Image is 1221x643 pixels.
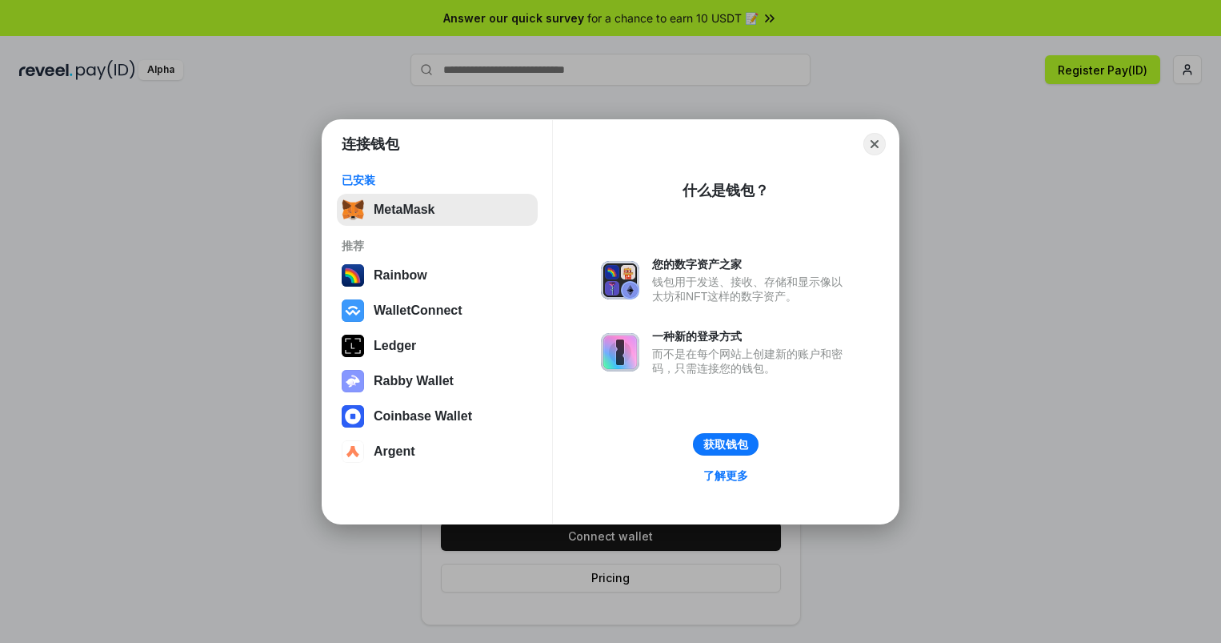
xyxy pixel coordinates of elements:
div: Rainbow [374,268,427,283]
button: Rabby Wallet [337,365,538,397]
img: svg+xml,%3Csvg%20width%3D%22120%22%20height%3D%22120%22%20viewBox%3D%220%200%20120%20120%22%20fil... [342,264,364,287]
a: 了解更多 [694,465,758,486]
img: svg+xml,%3Csvg%20xmlns%3D%22http%3A%2F%2Fwww.w3.org%2F2000%2Fsvg%22%20fill%3D%22none%22%20viewBox... [601,261,639,299]
div: Coinbase Wallet [374,409,472,424]
div: 获取钱包 [703,437,748,452]
div: 已安装 [342,173,533,187]
button: MetaMask [337,194,538,226]
div: 什么是钱包？ [683,181,769,200]
button: Rainbow [337,259,538,291]
button: Argent [337,436,538,468]
div: 了解更多 [703,468,748,483]
div: Rabby Wallet [374,374,454,388]
div: MetaMask [374,203,434,217]
div: 一种新的登录方式 [652,329,851,344]
div: 而不是在每个网站上创建新的账户和密码，只需连接您的钱包。 [652,347,851,376]
img: svg+xml,%3Csvg%20xmlns%3D%22http%3A%2F%2Fwww.w3.org%2F2000%2Fsvg%22%20fill%3D%22none%22%20viewBox... [342,370,364,392]
img: svg+xml,%3Csvg%20xmlns%3D%22http%3A%2F%2Fwww.w3.org%2F2000%2Fsvg%22%20fill%3D%22none%22%20viewBox... [601,333,639,372]
img: svg+xml,%3Csvg%20width%3D%2228%22%20height%3D%2228%22%20viewBox%3D%220%200%2028%2028%22%20fill%3D... [342,405,364,428]
button: Close [863,133,886,155]
div: 钱包用于发送、接收、存储和显示像以太坊和NFT这样的数字资产。 [652,275,851,303]
img: svg+xml,%3Csvg%20width%3D%2228%22%20height%3D%2228%22%20viewBox%3D%220%200%2028%2028%22%20fill%3D... [342,299,364,322]
div: Ledger [374,339,416,353]
button: Coinbase Wallet [337,400,538,432]
img: svg+xml,%3Csvg%20xmlns%3D%22http%3A%2F%2Fwww.w3.org%2F2000%2Fsvg%22%20width%3D%2228%22%20height%3... [342,335,364,357]
button: Ledger [337,330,538,362]
button: WalletConnect [337,295,538,327]
img: svg+xml,%3Csvg%20width%3D%2228%22%20height%3D%2228%22%20viewBox%3D%220%200%2028%2028%22%20fill%3D... [342,440,364,463]
div: 您的数字资产之家 [652,257,851,271]
div: 推荐 [342,239,533,253]
div: Argent [374,444,415,459]
button: 获取钱包 [693,433,759,456]
img: svg+xml,%3Csvg%20fill%3D%22none%22%20height%3D%2233%22%20viewBox%3D%220%200%2035%2033%22%20width%... [342,199,364,221]
div: WalletConnect [374,303,462,318]
h1: 连接钱包 [342,135,399,154]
